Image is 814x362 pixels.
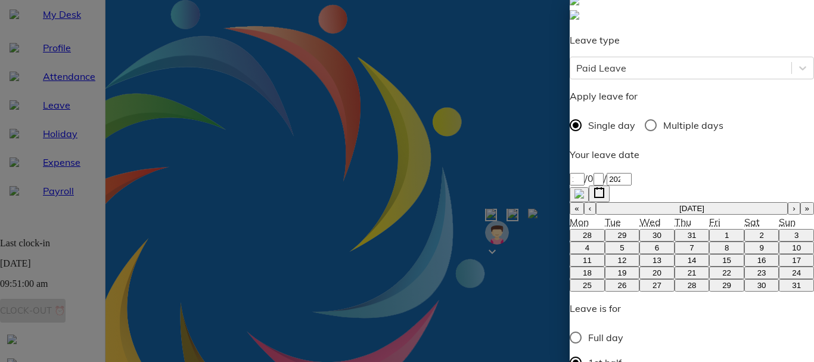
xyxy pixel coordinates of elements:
input: -- [594,173,604,185]
button: 16 August 2025 [744,254,779,267]
abbr: 1 August 2025 [725,231,729,240]
input: -- [570,173,585,185]
button: 27 August 2025 [639,279,675,292]
abbr: Tuesday [605,216,621,228]
abbr: 4 August 2025 [585,243,589,252]
abbr: 21 August 2025 [688,268,697,277]
button: 12 August 2025 [605,254,640,267]
abbr: 22 August 2025 [722,268,731,277]
abbr: 24 August 2025 [792,268,801,277]
abbr: 17 August 2025 [792,256,801,265]
button: 30 August 2025 [744,279,779,292]
button: 2 August 2025 [744,229,779,242]
abbr: 31 August 2025 [792,281,801,290]
p: Leave type [570,33,814,47]
abbr: 12 August 2025 [618,256,627,265]
button: 28 July 2025 [570,229,605,242]
button: 19 August 2025 [605,267,640,279]
button: 29 July 2025 [605,229,640,242]
button: 31 August 2025 [779,279,814,292]
span: / [604,172,607,184]
abbr: Monday [570,216,589,228]
span: Full day [588,330,623,345]
span: Your leave date [570,148,639,160]
abbr: 23 August 2025 [757,268,766,277]
button: 4 August 2025 [570,242,605,254]
abbr: 30 August 2025 [757,281,766,290]
button: 9 August 2025 [744,242,779,254]
abbr: 10 August 2025 [792,243,801,252]
button: « [570,202,583,215]
abbr: 29 July 2025 [618,231,627,240]
span: 0 [588,172,594,184]
abbr: 26 August 2025 [618,281,627,290]
div: daytype [570,113,814,138]
button: 22 August 2025 [709,267,744,279]
abbr: 9 August 2025 [759,243,763,252]
button: 28 August 2025 [675,279,710,292]
span: Single day [588,118,635,132]
abbr: 7 August 2025 [689,243,694,252]
span: Apply leave for [570,90,638,102]
button: [DATE] [596,202,788,215]
abbr: 5 August 2025 [620,243,624,252]
button: 30 July 2025 [639,229,675,242]
p: Leave is for [570,301,634,315]
button: ‹ [584,202,596,215]
abbr: 28 July 2025 [583,231,592,240]
abbr: 19 August 2025 [618,268,627,277]
button: 5 August 2025 [605,242,640,254]
img: defaultEmp.0e2b4d71.svg [570,10,579,20]
button: 1 August 2025 [709,229,744,242]
button: 14 August 2025 [675,254,710,267]
button: 24 August 2025 [779,267,814,279]
button: 31 July 2025 [675,229,710,242]
button: 26 August 2025 [605,279,640,292]
button: 23 August 2025 [744,267,779,279]
button: 11 August 2025 [570,254,605,267]
abbr: 16 August 2025 [757,256,766,265]
abbr: 20 August 2025 [653,268,661,277]
abbr: 13 August 2025 [653,256,661,265]
abbr: Sunday [779,216,796,228]
abbr: 30 July 2025 [653,231,661,240]
button: 18 August 2025 [570,267,605,279]
button: 6 August 2025 [639,242,675,254]
button: 15 August 2025 [709,254,744,267]
abbr: 8 August 2025 [725,243,729,252]
button: » [800,202,814,215]
button: 29 August 2025 [709,279,744,292]
button: 3 August 2025 [779,229,814,242]
button: 17 August 2025 [779,254,814,267]
button: 10 August 2025 [779,242,814,254]
div: Paid Leave [576,61,626,75]
button: 25 August 2025 [570,279,605,292]
abbr: Thursday [675,216,691,228]
img: clearIcon.00697547.svg [574,189,584,199]
abbr: 18 August 2025 [583,268,592,277]
abbr: Saturday [744,216,760,228]
button: 8 August 2025 [709,242,744,254]
abbr: 2 August 2025 [759,231,763,240]
span: Multiple days [663,118,723,132]
button: 13 August 2025 [639,254,675,267]
abbr: 11 August 2025 [583,256,592,265]
abbr: 29 August 2025 [722,281,731,290]
abbr: 3 August 2025 [794,231,799,240]
span: / [585,172,588,184]
input: ---- [607,173,632,185]
abbr: Wednesday [639,216,661,228]
abbr: 31 July 2025 [688,231,697,240]
button: 20 August 2025 [639,267,675,279]
a: Rajendra Vishnu Budake [570,9,814,23]
abbr: 15 August 2025 [722,256,731,265]
button: 21 August 2025 [675,267,710,279]
abbr: 14 August 2025 [688,256,697,265]
abbr: Friday [709,216,720,228]
abbr: 28 August 2025 [688,281,697,290]
button: › [788,202,800,215]
button: 7 August 2025 [675,242,710,254]
abbr: 27 August 2025 [653,281,661,290]
abbr: 6 August 2025 [655,243,659,252]
abbr: 25 August 2025 [583,281,592,290]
